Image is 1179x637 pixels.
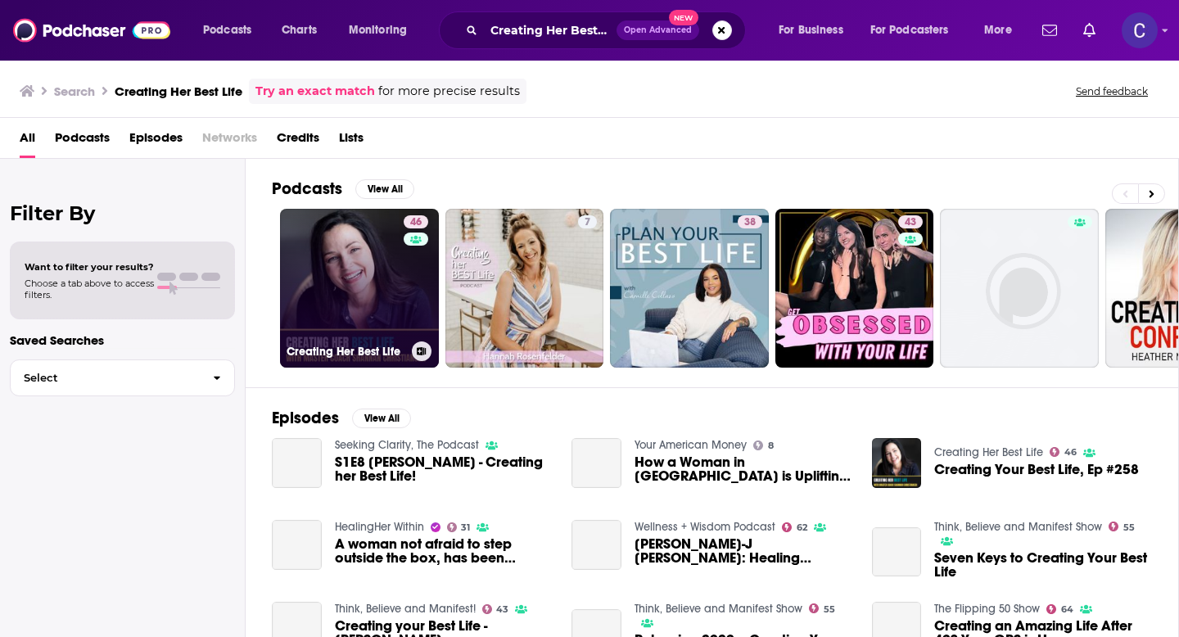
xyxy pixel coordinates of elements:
button: open menu [192,17,273,43]
span: 62 [797,524,807,531]
a: 31 [447,522,471,532]
button: Select [10,359,235,396]
h3: Search [54,84,95,99]
a: Seeking Clarity, The Podcast [335,438,479,452]
a: 46 [404,215,428,228]
button: Open AdvancedNew [617,20,699,40]
a: HealingHer Within [335,520,424,534]
button: View All [355,179,414,199]
a: Seven Keys to Creating Your Best Life [872,527,922,577]
a: 8 [753,440,774,450]
a: PodcastsView All [272,178,414,199]
a: 46 [1050,447,1077,457]
span: 31 [461,524,470,531]
span: 46 [1064,449,1077,456]
a: Creating Her Best Life [934,445,1043,459]
a: Show notifications dropdown [1036,16,1064,44]
button: Send feedback [1071,84,1153,98]
button: open menu [973,17,1032,43]
a: S1E8 Dusti Kae - Creating her Best Life! [335,455,553,483]
span: Want to filter your results? [25,261,154,273]
a: Episodes [129,124,183,158]
span: 43 [496,606,508,613]
a: S1E8 Dusti Kae - Creating her Best Life! [272,438,322,488]
a: 55 [809,603,835,613]
a: 7 [445,209,604,368]
a: Charts [271,17,327,43]
a: 62 [782,522,807,532]
a: 55 [1109,522,1135,531]
a: 43 [898,215,923,228]
a: 46Creating Her Best Life [280,209,439,368]
a: 38 [610,209,769,368]
img: User Profile [1122,12,1158,48]
span: New [669,10,698,25]
a: Your American Money [635,438,747,452]
span: Charts [282,19,317,42]
span: Networks [202,124,257,158]
span: For Business [779,19,843,42]
div: Search podcasts, credits, & more... [454,11,761,49]
a: Danny-J Johnson: Healing Depression & Creating The Best Life [571,520,621,570]
a: Podcasts [55,124,110,158]
a: Lists [339,124,364,158]
span: 7 [585,215,590,231]
a: How a Woman in Detroit is Uplifting the Voices of Women Everywhere and Creating Her Best Life [571,438,621,488]
span: [PERSON_NAME]-J [PERSON_NAME]: Healing [MEDICAL_DATA] & Creating The Best Life [635,537,852,565]
span: For Podcasters [870,19,949,42]
span: All [20,124,35,158]
h3: Creating Her Best Life [287,345,405,359]
span: for more precise results [378,82,520,101]
a: A woman not afraid to step outside the box, has been creating her own path and is living her best... [335,537,553,565]
span: How a Woman in [GEOGRAPHIC_DATA] is Uplifting the Voices of Women Everywhere and Creating Her Bes... [635,455,852,483]
a: Seven Keys to Creating Your Best Life [934,551,1152,579]
h2: Filter By [10,201,235,225]
a: 38 [738,215,762,228]
button: Show profile menu [1122,12,1158,48]
button: open menu [337,17,428,43]
a: 64 [1046,604,1073,614]
span: 38 [744,215,756,231]
input: Search podcasts, credits, & more... [484,17,617,43]
h2: Episodes [272,408,339,428]
a: 43 [482,604,509,614]
h2: Podcasts [272,178,342,199]
span: 55 [824,606,835,613]
p: Saved Searches [10,332,235,348]
a: The Flipping 50 Show [934,602,1040,616]
h3: Creating Her Best Life [115,84,242,99]
a: How a Woman in Detroit is Uplifting the Voices of Women Everywhere and Creating Her Best Life [635,455,852,483]
span: Open Advanced [624,26,692,34]
span: 55 [1123,524,1135,531]
img: Creating Your Best Life, Ep #258 [872,438,922,488]
span: Choose a tab above to access filters. [25,278,154,300]
span: 43 [905,215,916,231]
button: open menu [860,17,973,43]
a: EpisodesView All [272,408,411,428]
span: Select [11,373,200,383]
a: Creating Your Best Life, Ep #258 [934,463,1139,477]
a: Show notifications dropdown [1077,16,1102,44]
span: S1E8 [PERSON_NAME] - Creating her Best Life! [335,455,553,483]
a: Credits [277,124,319,158]
a: Try an exact match [255,82,375,101]
a: A woman not afraid to step outside the box, has been creating her own path and is living her best... [272,520,322,570]
span: More [984,19,1012,42]
span: 64 [1061,606,1073,613]
a: 7 [578,215,597,228]
a: Think, Believe and Manifest Show [934,520,1102,534]
a: Think, Believe and Manifest! [335,602,476,616]
img: Podchaser - Follow, Share and Rate Podcasts [13,15,170,46]
span: Logged in as publicityxxtina [1122,12,1158,48]
button: open menu [767,17,864,43]
a: 43 [775,209,934,368]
